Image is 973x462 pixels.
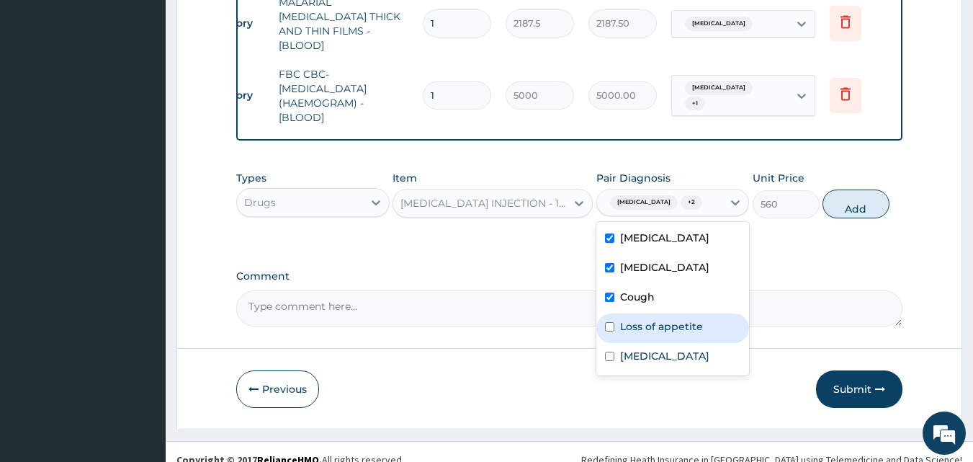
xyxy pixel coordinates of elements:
[75,81,242,99] div: Chat with us now
[681,195,702,210] span: + 2
[244,195,276,210] div: Drugs
[685,17,753,31] span: [MEDICAL_DATA]
[753,171,804,185] label: Unit Price
[393,171,417,185] label: Item
[272,60,416,132] td: FBC CBC-[MEDICAL_DATA] (HAEMOGRAM) - [BLOOD]
[236,7,271,42] div: Minimize live chat window
[236,270,903,283] label: Comment
[27,72,58,108] img: d_794563401_company_1708531726252_794563401
[400,196,568,210] div: [MEDICAL_DATA] INJECTION - 150MG/ML
[620,319,703,334] label: Loss of appetite
[822,190,889,218] button: Add
[236,370,319,408] button: Previous
[816,370,902,408] button: Submit
[620,231,709,245] label: [MEDICAL_DATA]
[610,195,678,210] span: [MEDICAL_DATA]
[7,308,274,359] textarea: Type your message and hit 'Enter'
[620,290,655,304] label: Cough
[685,81,753,95] span: [MEDICAL_DATA]
[620,260,709,275] label: [MEDICAL_DATA]
[596,171,671,185] label: Pair Diagnosis
[84,139,199,285] span: We're online!
[685,97,705,111] span: + 1
[236,172,266,185] label: Types
[620,349,709,363] label: [MEDICAL_DATA]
